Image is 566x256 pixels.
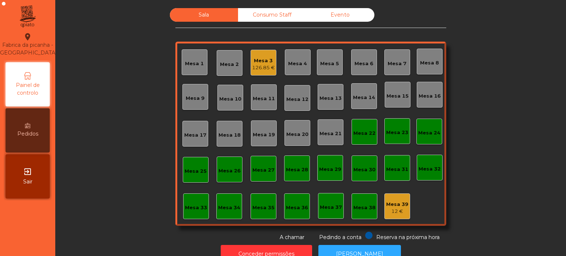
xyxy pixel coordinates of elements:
[186,95,205,102] div: Mesa 9
[288,60,307,67] div: Mesa 4
[319,234,361,241] span: Pedindo a conta
[185,60,204,67] div: Mesa 1
[17,130,38,138] span: Pedidos
[23,178,32,186] span: Sair
[353,166,375,173] div: Mesa 30
[353,204,375,211] div: Mesa 38
[386,166,408,173] div: Mesa 31
[286,96,308,103] div: Mesa 12
[185,168,207,175] div: Mesa 25
[354,60,373,67] div: Mesa 6
[23,167,32,176] i: exit_to_app
[280,234,304,241] span: A chamar
[376,234,440,241] span: Reserva na próxima hora
[319,130,342,137] div: Mesa 21
[306,8,374,22] div: Evento
[170,8,238,22] div: Sala
[219,167,241,175] div: Mesa 26
[353,94,375,101] div: Mesa 14
[219,95,241,103] div: Mesa 10
[387,92,409,100] div: Mesa 15
[320,60,339,67] div: Mesa 5
[353,130,375,137] div: Mesa 22
[386,201,408,208] div: Mesa 39
[319,95,342,102] div: Mesa 13
[7,81,48,97] span: Painel de controlo
[218,204,240,211] div: Mesa 34
[419,92,441,100] div: Mesa 16
[388,60,406,67] div: Mesa 7
[386,129,408,136] div: Mesa 23
[286,166,308,173] div: Mesa 28
[185,204,207,211] div: Mesa 33
[420,59,439,67] div: Mesa 8
[252,204,275,211] div: Mesa 35
[23,32,32,41] i: location_on
[253,95,275,102] div: Mesa 11
[252,64,275,71] div: 126.85 €
[418,129,440,137] div: Mesa 24
[286,204,308,211] div: Mesa 36
[18,4,36,29] img: qpiato
[184,131,206,139] div: Mesa 17
[419,165,441,173] div: Mesa 32
[320,204,342,211] div: Mesa 37
[238,8,306,22] div: Consumo Staff
[253,131,275,138] div: Mesa 19
[219,131,241,139] div: Mesa 18
[252,166,275,174] div: Mesa 27
[220,61,239,68] div: Mesa 2
[252,57,275,64] div: Mesa 3
[386,208,408,215] div: 12 €
[286,131,308,138] div: Mesa 20
[319,166,341,173] div: Mesa 29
